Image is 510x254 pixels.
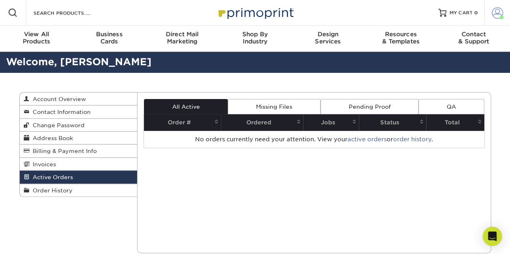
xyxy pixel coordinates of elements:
[146,26,219,52] a: Direct MailMarketing
[426,114,484,131] th: Total
[393,136,431,142] a: order history
[73,26,146,52] a: BusinessCards
[364,26,437,52] a: Resources& Templates
[219,31,291,45] div: Industry
[29,96,86,102] span: Account Overview
[29,174,73,180] span: Active Orders
[291,26,364,52] a: DesignServices
[29,135,73,141] span: Address Book
[146,31,219,38] span: Direct Mail
[215,4,296,21] img: Primoprint
[303,114,359,131] th: Jobs
[364,31,437,45] div: & Templates
[73,31,146,38] span: Business
[144,114,221,131] th: Order #
[29,187,73,194] span: Order History
[20,93,137,105] a: Account Overview
[418,99,484,114] a: QA
[20,105,137,118] a: Contact Information
[348,136,387,142] a: active orders
[73,31,146,45] div: Cards
[20,171,137,184] a: Active Orders
[20,184,137,196] a: Order History
[437,31,510,38] span: Contact
[29,148,97,154] span: Billing & Payment Info
[144,131,484,148] td: No orders currently need your attention. View your or .
[228,99,320,114] a: Missing Files
[20,158,137,171] a: Invoices
[437,31,510,45] div: & Support
[483,227,502,246] div: Open Intercom Messenger
[321,99,418,114] a: Pending Proof
[29,122,85,128] span: Change Password
[359,114,426,131] th: Status
[291,31,364,38] span: Design
[364,31,437,38] span: Resources
[291,31,364,45] div: Services
[20,145,137,157] a: Billing & Payment Info
[219,26,291,52] a: Shop ByIndustry
[146,31,219,45] div: Marketing
[437,26,510,52] a: Contact& Support
[20,119,137,132] a: Change Password
[20,132,137,145] a: Address Book
[29,109,91,115] span: Contact Information
[221,114,303,131] th: Ordered
[144,99,228,114] a: All Active
[450,10,473,17] span: MY CART
[474,10,478,16] span: 0
[33,8,111,18] input: SEARCH PRODUCTS.....
[29,161,56,167] span: Invoices
[219,31,291,38] span: Shop By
